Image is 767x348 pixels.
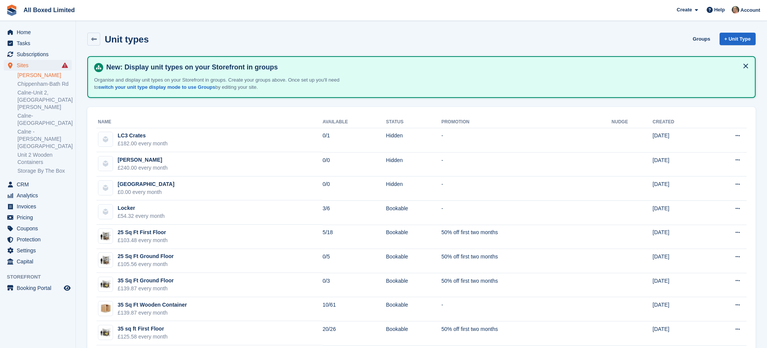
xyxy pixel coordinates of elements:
div: £103.48 every month [118,236,168,244]
td: 10/61 [323,297,386,321]
h4: New: Display unit types on your Storefront in groups [103,63,749,72]
th: Name [96,116,323,128]
img: wooden%20conatainer.jpg [98,304,113,313]
div: £0.00 every month [118,188,175,196]
div: £139.87 every month [118,285,174,293]
div: 25 Sq Ft First Floor [118,228,168,236]
td: - [441,128,611,152]
span: Subscriptions [17,49,62,60]
div: £182.00 every month [118,140,168,148]
td: Bookable [386,273,441,297]
td: 5/18 [323,225,386,249]
a: menu [4,223,72,234]
th: Status [386,116,441,128]
td: [DATE] [653,200,707,225]
td: 0/0 [323,176,386,201]
td: 50% off first two months [441,273,611,297]
a: switch your unit type display mode to use Groups [98,84,215,90]
td: - [441,152,611,176]
a: menu [4,179,72,190]
span: Coupons [17,223,62,234]
td: Hidden [386,176,441,201]
span: CRM [17,179,62,190]
a: menu [4,201,72,212]
div: [PERSON_NAME] [118,156,168,164]
i: Smart entry sync failures have occurred [62,62,68,68]
a: menu [4,190,72,201]
a: Groups [690,33,713,45]
a: menu [4,38,72,49]
a: Calne-[GEOGRAPHIC_DATA] [17,112,72,127]
a: All Boxed Limited [20,4,78,16]
a: menu [4,49,72,60]
td: 0/5 [323,249,386,273]
a: menu [4,212,72,223]
td: 0/3 [323,273,386,297]
div: [GEOGRAPHIC_DATA] [118,180,175,188]
span: Settings [17,245,62,256]
td: 50% off first two months [441,249,611,273]
span: Tasks [17,38,62,49]
span: Invoices [17,201,62,212]
span: Storefront [7,273,76,281]
td: - [441,176,611,201]
a: menu [4,27,72,38]
th: Nudge [611,116,652,128]
span: Create [677,6,692,14]
a: menu [4,234,72,245]
span: Pricing [17,212,62,223]
th: Created [653,116,707,128]
a: menu [4,245,72,256]
div: 25 Sq Ft Ground Floor [118,252,174,260]
span: Capital [17,256,62,267]
h2: Unit types [105,34,149,44]
div: £240.00 every month [118,164,168,172]
img: Sandie Mills [732,6,739,14]
th: Available [323,116,386,128]
td: Bookable [386,297,441,321]
a: Calne -[PERSON_NAME][GEOGRAPHIC_DATA] [17,128,72,150]
td: [DATE] [653,152,707,176]
a: [PERSON_NAME] [17,72,72,79]
img: blank-unit-type-icon-ffbac7b88ba66c5e286b0e438baccc4b9c83835d4c34f86887a83fc20ec27e7b.svg [98,205,113,219]
img: 35-sqft-unit.jpg [98,279,113,290]
td: Bookable [386,249,441,273]
td: Hidden [386,152,441,176]
div: Locker [118,204,165,212]
td: [DATE] [653,273,707,297]
a: Chippenham-Bath Rd [17,80,72,88]
th: Promotion [441,116,611,128]
td: 0/1 [323,128,386,152]
td: [DATE] [653,225,707,249]
td: [DATE] [653,176,707,201]
div: £139.87 every month [118,309,187,317]
img: blank-unit-type-icon-ffbac7b88ba66c5e286b0e438baccc4b9c83835d4c34f86887a83fc20ec27e7b.svg [98,181,113,195]
div: 35 Sq Ft Wooden Container [118,301,187,309]
span: Analytics [17,190,62,201]
p: Organise and display unit types on your Storefront in groups. Create your groups above. Once set ... [94,76,360,91]
a: Preview store [63,283,72,293]
img: blank-unit-type-icon-ffbac7b88ba66c5e286b0e438baccc4b9c83835d4c34f86887a83fc20ec27e7b.svg [98,132,113,146]
td: [DATE] [653,128,707,152]
span: Protection [17,234,62,245]
td: 50% off first two months [441,321,611,345]
td: [DATE] [653,249,707,273]
img: 25-sqft-unit.jpg [98,255,113,266]
img: 35-sqft-unit.jpg [98,327,113,338]
a: Calne-Unit 2, [GEOGRAPHIC_DATA][PERSON_NAME] [17,89,72,111]
div: 35 Sq Ft Ground Floor [118,277,174,285]
span: Home [17,27,62,38]
img: stora-icon-8386f47178a22dfd0bd8f6a31ec36ba5ce8667c1dd55bd0f319d3a0aa187defe.svg [6,5,17,16]
img: 25-sqft-unit.jpg [98,231,113,242]
div: £54.32 every month [118,212,165,220]
a: menu [4,256,72,267]
td: 0/0 [323,152,386,176]
div: 35 sq ft First Floor [118,325,168,333]
a: Unit 2 Wooden Containers [17,151,72,166]
td: Bookable [386,200,441,225]
div: £105.56 every month [118,260,174,268]
span: Account [740,6,760,14]
a: Storage By The Box [17,167,72,175]
td: [DATE] [653,321,707,345]
span: Help [714,6,725,14]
